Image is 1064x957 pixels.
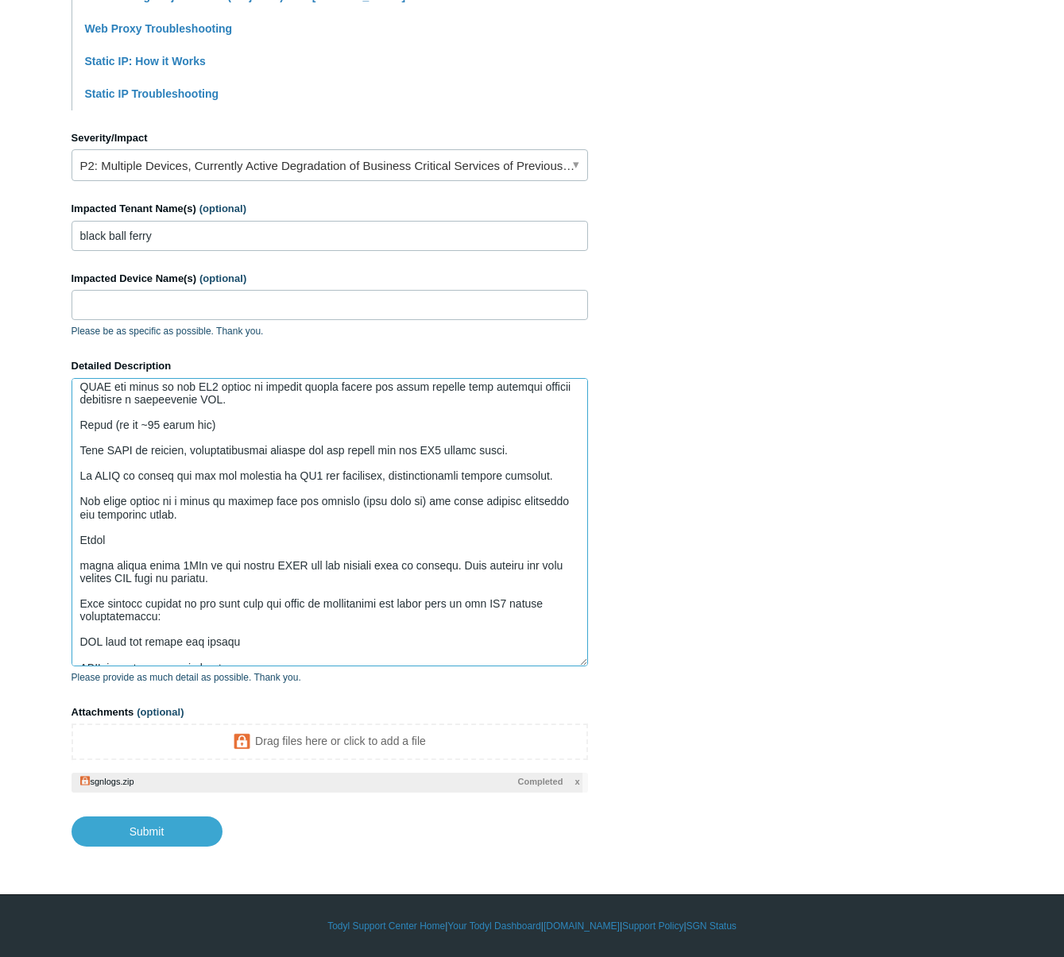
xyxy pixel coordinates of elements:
a: P2: Multiple Devices, Currently Active Degradation of Business Critical Services of Previously Wo... [72,149,588,181]
a: Static IP: How it Works [85,55,206,68]
label: Detailed Description [72,358,588,374]
label: Impacted Device Name(s) [72,271,588,287]
input: Submit [72,816,222,847]
a: [DOMAIN_NAME] [544,919,620,933]
span: (optional) [199,203,246,214]
span: (optional) [137,706,184,718]
a: Static IP Troubleshooting [85,87,219,100]
a: Support Policy [622,919,683,933]
div: | | | | [72,919,993,933]
span: Completed [518,775,563,789]
label: Impacted Tenant Name(s) [72,201,588,217]
label: Severity/Impact [72,130,588,146]
a: SGN Status [687,919,737,933]
a: Todyl Support Center Home [327,919,445,933]
p: Please be as specific as possible. Thank you. [72,324,588,338]
span: (optional) [199,272,246,284]
label: Attachments [72,704,588,720]
a: Web Proxy Troubleshooting [85,22,233,35]
span: x [575,775,579,789]
a: Your Todyl Dashboard [447,919,540,933]
p: Please provide as much detail as possible. Thank you. [72,670,588,685]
